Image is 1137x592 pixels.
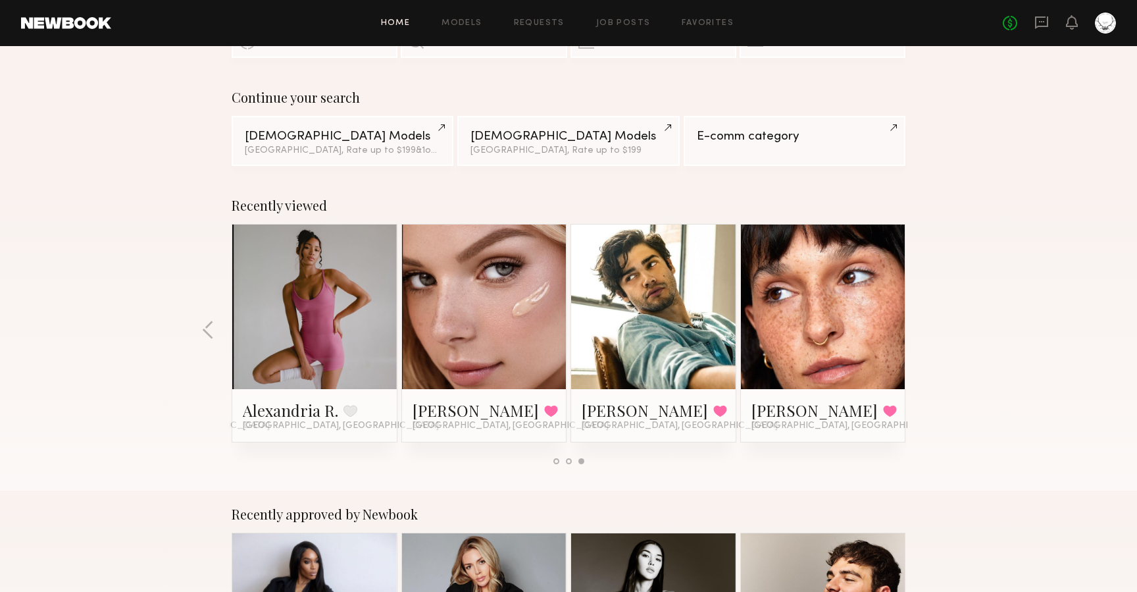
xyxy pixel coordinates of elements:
[245,146,440,155] div: [GEOGRAPHIC_DATA], Rate up to $199
[457,116,679,166] a: [DEMOGRAPHIC_DATA] Models[GEOGRAPHIC_DATA], Rate up to $199
[243,421,439,431] span: [GEOGRAPHIC_DATA], [GEOGRAPHIC_DATA]
[232,90,905,105] div: Continue your search
[442,19,482,28] a: Models
[381,19,411,28] a: Home
[416,146,472,155] span: & 1 other filter
[232,116,453,166] a: [DEMOGRAPHIC_DATA] Models[GEOGRAPHIC_DATA], Rate up to $199&1other filter
[682,19,734,28] a: Favorites
[243,400,338,421] a: Alexandria R.
[245,130,440,143] div: [DEMOGRAPHIC_DATA] Models
[582,400,708,421] a: [PERSON_NAME]
[697,130,892,143] div: E-comm category
[751,400,878,421] a: [PERSON_NAME]
[596,19,651,28] a: Job Posts
[413,421,609,431] span: [GEOGRAPHIC_DATA], [GEOGRAPHIC_DATA]
[470,130,666,143] div: [DEMOGRAPHIC_DATA] Models
[470,146,666,155] div: [GEOGRAPHIC_DATA], Rate up to $199
[684,116,905,166] a: E-comm category
[413,400,539,421] a: [PERSON_NAME]
[232,198,905,213] div: Recently viewed
[582,421,778,431] span: [GEOGRAPHIC_DATA], [GEOGRAPHIC_DATA]
[751,421,948,431] span: [GEOGRAPHIC_DATA], [GEOGRAPHIC_DATA]
[232,506,905,522] div: Recently approved by Newbook
[514,19,565,28] a: Requests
